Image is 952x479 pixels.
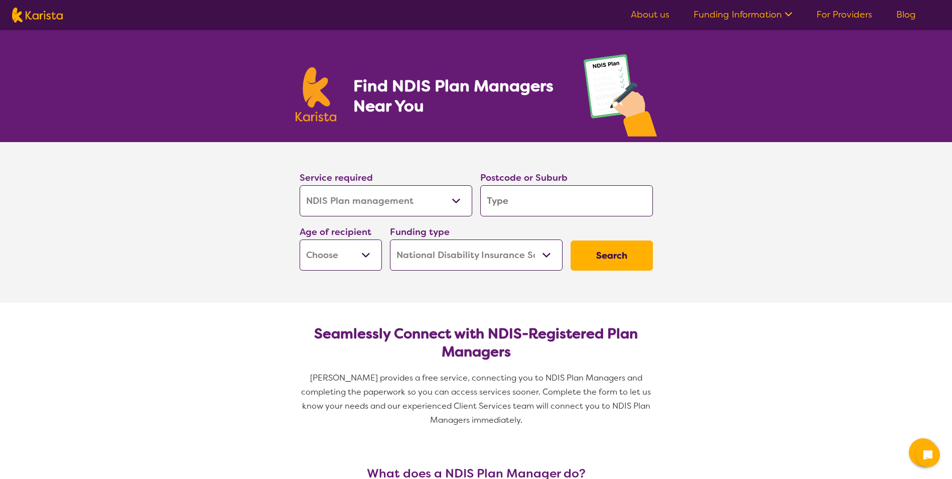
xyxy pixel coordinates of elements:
label: Age of recipient [300,226,371,238]
a: Funding Information [694,9,792,21]
a: Blog [896,9,916,21]
img: Karista logo [12,8,63,23]
button: Channel Menu [909,438,937,466]
label: Postcode or Suburb [480,172,568,184]
img: plan-management [584,54,657,142]
label: Funding type [390,226,450,238]
span: [PERSON_NAME] provides a free service, connecting you to NDIS Plan Managers and completing the pa... [301,373,653,425]
img: Karista logo [296,67,337,122]
a: About us [631,9,669,21]
button: Search [571,241,653,271]
h2: Seamlessly Connect with NDIS-Registered Plan Managers [308,325,645,361]
input: Type [480,185,653,216]
h1: Find NDIS Plan Managers Near You [353,76,563,116]
label: Service required [300,172,373,184]
a: For Providers [817,9,872,21]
